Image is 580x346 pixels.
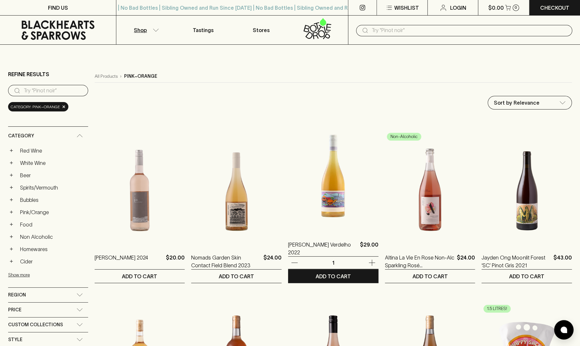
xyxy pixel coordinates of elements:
[488,4,504,12] p: $0.00
[316,272,351,280] p: ADD TO CART
[116,16,174,44] button: Shop
[120,73,122,80] p: ›
[8,70,49,78] p: Refine Results
[8,336,22,344] span: Style
[95,270,185,283] button: ADD TO CART
[385,254,455,269] a: Altina La Vie En Rose Non-Alc Sparkling Rosé [GEOGRAPHIC_DATA]
[8,172,15,179] button: +
[8,184,15,191] button: +
[191,270,282,283] button: ADD TO CART
[481,254,551,269] a: Jayden Ong Moonlit Forest ‘SC’ Pinot Gris 2021
[219,272,254,280] p: ADD TO CART
[288,118,378,231] img: Somos Naranjito Verdelho 2022
[134,26,147,34] p: Shop
[124,73,157,80] p: pink~orange
[17,182,88,193] a: Spirits/Vermouth
[288,241,357,256] a: [PERSON_NAME] Verdelho 2022
[17,145,88,156] a: Red Wine
[515,6,517,9] p: 0
[17,170,88,181] a: Beer
[253,26,270,34] p: Stores
[561,327,567,333] img: bubble-icon
[24,86,83,96] input: Try “Pinot noir”
[8,303,88,317] div: Price
[8,306,21,314] span: Price
[360,241,378,256] p: $29.00
[191,254,261,269] a: Nomads Garden Skin Contact Field Blend 2023
[450,4,466,12] p: Login
[17,256,88,267] a: Cider
[8,127,88,145] div: Category
[8,197,15,203] button: +
[8,221,15,228] button: +
[372,25,567,36] input: Try "Pinot noir"
[8,209,15,215] button: +
[288,270,378,283] button: ADD TO CART
[17,157,88,168] a: White Wine
[412,272,447,280] p: ADD TO CART
[481,270,572,283] button: ADD TO CART
[122,272,157,280] p: ADD TO CART
[17,244,88,255] a: Homewares
[8,234,15,240] button: +
[385,270,475,283] button: ADD TO CART
[8,321,63,329] span: Custom Collections
[166,254,185,269] p: $20.00
[8,132,34,140] span: Category
[8,258,15,265] button: +
[457,254,475,269] p: $24.00
[509,272,544,280] p: ADD TO CART
[8,268,93,282] button: Show more
[553,254,572,269] p: $43.00
[95,254,148,269] a: [PERSON_NAME] 2024
[17,194,88,205] a: Bubbles
[95,73,118,80] a: All Products
[17,219,88,230] a: Food
[17,231,88,242] a: Non Alcoholic
[494,99,539,107] p: Sort by Relevance
[540,4,569,12] p: Checkout
[8,291,26,299] span: Region
[95,131,185,244] img: Jules Rosé 2024
[48,4,68,12] p: FIND US
[191,131,282,244] img: Nomads Garden Skin Contact Field Blend 2023
[8,317,88,332] div: Custom Collections
[385,131,475,244] img: Altina La Vie En Rose Non-Alc Sparkling Rosé NV
[488,96,572,109] div: Sort by Relevance
[8,147,15,154] button: +
[232,16,290,44] a: Stores
[481,131,572,244] img: Jayden Ong Moonlit Forest ‘SC’ Pinot Gris 2021
[8,160,15,166] button: +
[8,246,15,252] button: +
[193,26,214,34] p: Tastings
[11,104,60,110] span: Category: pink~orange
[394,4,419,12] p: Wishlist
[174,16,232,44] a: Tastings
[8,288,88,302] div: Region
[325,259,341,266] p: 1
[17,207,88,218] a: Pink/Orange
[263,254,282,269] p: $24.00
[62,103,66,110] span: ×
